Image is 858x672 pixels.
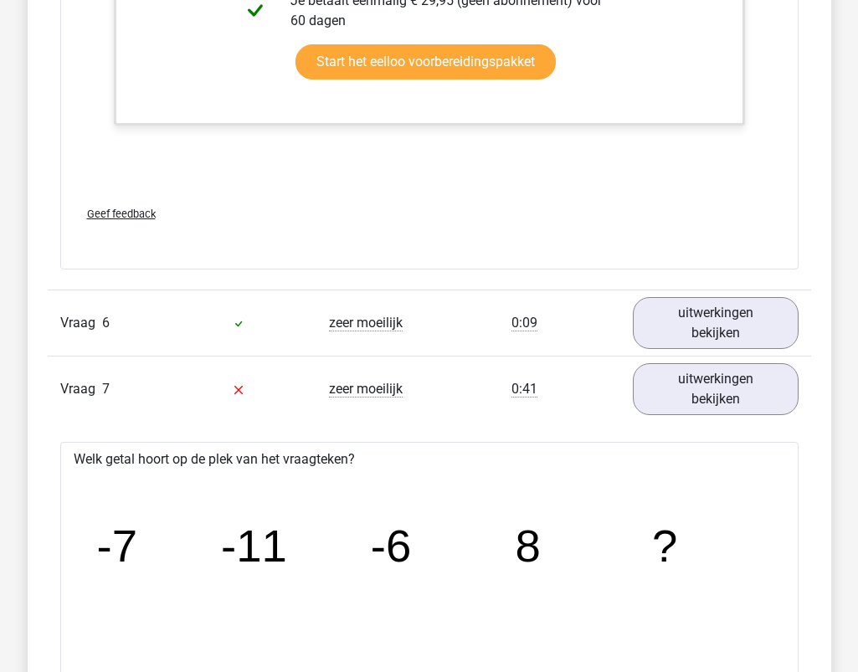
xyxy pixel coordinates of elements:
span: 0:09 [511,315,537,331]
tspan: 8 [515,521,540,572]
a: uitwerkingen bekijken [633,297,799,349]
span: Vraag [60,313,102,333]
span: zeer moeilijk [329,381,403,398]
tspan: ? [652,521,677,572]
tspan: -6 [370,521,410,572]
a: uitwerkingen bekijken [633,363,799,415]
span: 0:41 [511,381,537,398]
a: Start het eelloo voorbereidingspakket [295,44,556,80]
span: 6 [102,315,110,331]
tspan: -11 [220,521,286,572]
span: zeer moeilijk [329,315,403,331]
span: 7 [102,381,110,397]
span: Geef feedback [87,208,156,220]
tspan: -7 [96,521,136,572]
span: Vraag [60,379,102,399]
